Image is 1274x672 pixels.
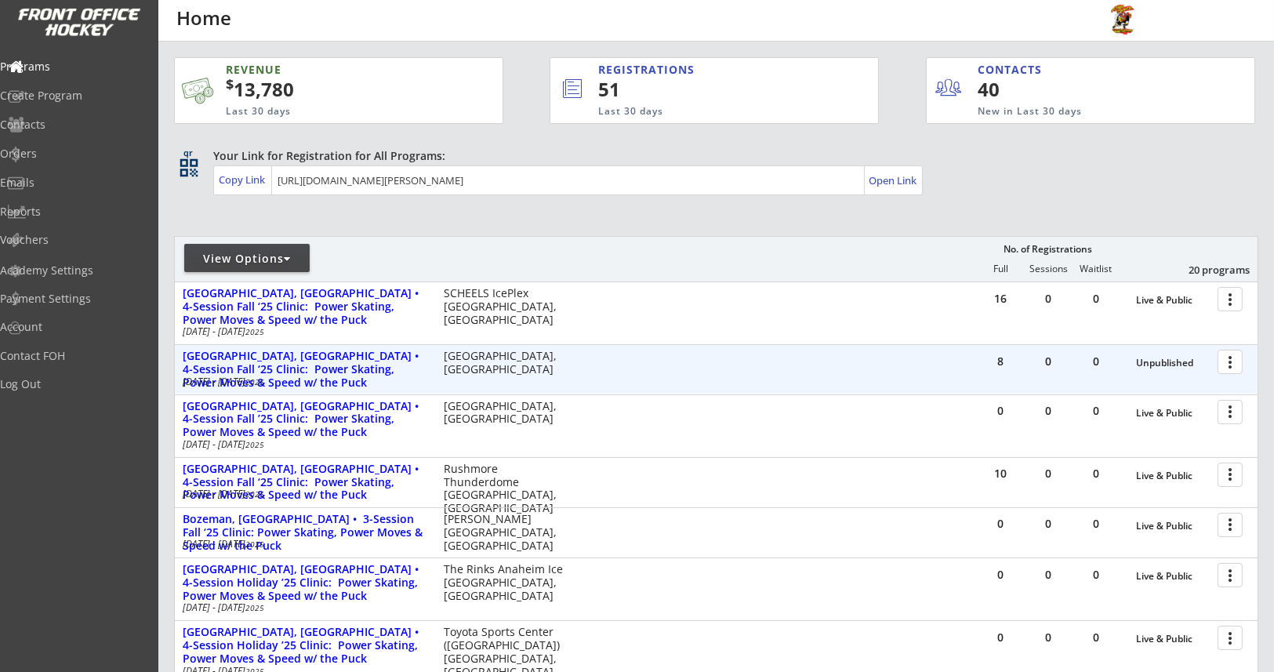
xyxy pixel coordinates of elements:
[1218,563,1243,587] button: more_vert
[177,156,201,180] button: qr_code
[183,287,427,326] div: [GEOGRAPHIC_DATA], [GEOGRAPHIC_DATA] • 4-Session Fall ‘25 Clinic: Power Skating, Power Moves & Sp...
[183,489,423,499] div: [DATE] - [DATE]
[978,76,1074,103] div: 40
[444,400,567,427] div: [GEOGRAPHIC_DATA], [GEOGRAPHIC_DATA]
[444,563,567,602] div: The Rinks Anaheim Ice [GEOGRAPHIC_DATA], [GEOGRAPHIC_DATA]
[1073,468,1120,479] div: 0
[245,439,264,450] em: 2025
[1073,518,1120,529] div: 0
[1136,571,1210,582] div: Live & Public
[1025,263,1072,274] div: Sessions
[1073,405,1120,416] div: 0
[1136,521,1210,532] div: Live & Public
[245,489,264,499] em: 2025
[977,356,1024,367] div: 8
[598,76,826,103] div: 51
[977,468,1024,479] div: 10
[1073,293,1120,304] div: 0
[226,74,234,93] sup: $
[226,62,426,78] div: REVENUE
[1136,408,1210,419] div: Live & Public
[977,632,1024,643] div: 0
[444,350,567,376] div: [GEOGRAPHIC_DATA], [GEOGRAPHIC_DATA]
[1218,287,1243,311] button: more_vert
[183,603,423,612] div: [DATE] - [DATE]
[1218,350,1243,374] button: more_vert
[1025,518,1072,529] div: 0
[226,105,426,118] div: Last 30 days
[1025,632,1072,643] div: 0
[977,405,1024,416] div: 0
[245,602,264,613] em: 2025
[1218,626,1243,650] button: more_vert
[1136,470,1210,481] div: Live & Public
[1073,356,1120,367] div: 0
[219,173,268,187] div: Copy Link
[183,539,423,549] div: [DATE] - [DATE]
[598,62,806,78] div: REGISTRATIONS
[869,169,918,191] a: Open Link
[183,350,427,389] div: [GEOGRAPHIC_DATA], [GEOGRAPHIC_DATA] • 4-Session Fall ‘25 Clinic: Power Skating, Power Moves & Sp...
[1218,400,1243,424] button: more_vert
[444,513,567,552] div: [PERSON_NAME][GEOGRAPHIC_DATA], [GEOGRAPHIC_DATA]
[1136,358,1210,369] div: Unpublished
[977,569,1024,580] div: 0
[444,463,567,515] div: Rushmore Thunderdome [GEOGRAPHIC_DATA], [GEOGRAPHIC_DATA]
[1168,263,1250,277] div: 20 programs
[183,377,423,387] div: [DATE] - [DATE]
[179,148,198,158] div: qr
[1218,463,1243,487] button: more_vert
[245,326,264,337] em: 2025
[1025,356,1072,367] div: 0
[978,105,1181,118] div: New in Last 30 days
[1136,295,1210,306] div: Live & Public
[1073,632,1120,643] div: 0
[869,174,918,187] div: Open Link
[183,327,423,336] div: [DATE] - [DATE]
[183,440,423,449] div: [DATE] - [DATE]
[977,293,1024,304] div: 16
[245,539,264,550] em: 2025
[1025,293,1072,304] div: 0
[598,105,814,118] div: Last 30 days
[1136,634,1210,645] div: Live & Public
[183,513,427,552] div: Bozeman, [GEOGRAPHIC_DATA] • 3-Session Fall ‘25 Clinic: Power Skating, Power Moves & Speed w/ the...
[977,518,1024,529] div: 0
[444,287,567,326] div: SCHEELS IcePlex [GEOGRAPHIC_DATA], [GEOGRAPHIC_DATA]
[183,563,427,602] div: [GEOGRAPHIC_DATA], [GEOGRAPHIC_DATA] • 4-Session Holiday ’25 Clinic: Power Skating, Power Moves &...
[183,400,427,439] div: [GEOGRAPHIC_DATA], [GEOGRAPHIC_DATA] • 4-Session Fall ’25 Clinic: Power Skating, Power Moves & Sp...
[226,76,453,103] div: 13,780
[999,244,1096,255] div: No. of Registrations
[977,263,1024,274] div: Full
[1025,468,1072,479] div: 0
[245,376,264,387] em: 2025
[1073,569,1120,580] div: 0
[184,251,310,267] div: View Options
[978,62,1049,78] div: CONTACTS
[1218,513,1243,537] button: more_vert
[1072,263,1119,274] div: Waitlist
[1025,569,1072,580] div: 0
[183,626,427,665] div: [GEOGRAPHIC_DATA], [GEOGRAPHIC_DATA] • 4-Session Holiday ’25 Clinic: Power Skating, Power Moves &...
[1025,405,1072,416] div: 0
[183,463,427,502] div: [GEOGRAPHIC_DATA], [GEOGRAPHIC_DATA] • 4-Session Fall ‘25 Clinic: Power Skating, Power Moves & Sp...
[213,148,1210,164] div: Your Link for Registration for All Programs:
